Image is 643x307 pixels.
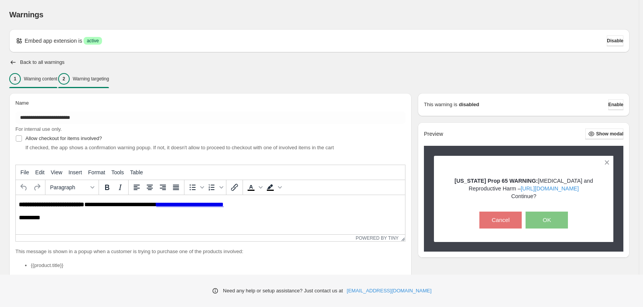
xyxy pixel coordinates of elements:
div: Resize [399,235,405,241]
span: Disable [607,38,623,44]
span: Name [15,100,29,106]
button: Align right [156,181,169,194]
button: Justify [169,181,183,194]
h2: Preview [424,131,443,137]
span: File [20,169,29,175]
button: Bold [100,181,114,194]
button: 2Warning targeting [58,71,109,87]
p: This warning is [424,101,457,108]
p: [MEDICAL_DATA] and Reproductive Harm – [447,177,600,192]
span: Enable [608,102,623,108]
p: Continue? [447,192,600,200]
p: Embed app extension is [25,37,82,45]
span: Paragraph [50,184,88,190]
span: View [51,169,62,175]
span: For internal use only. [15,126,62,132]
button: Undo [17,181,30,194]
span: active [87,38,99,44]
a: Powered by Tiny [356,235,399,241]
button: 1Warning content [9,71,57,87]
p: This message is shown in a popup when a customer is trying to purchase one of the products involved: [15,248,405,255]
p: Warning targeting [73,76,109,82]
button: Show modal [585,128,623,139]
div: Text color [244,181,264,194]
button: Align left [130,181,143,194]
span: Warnings [9,10,44,19]
div: Background color [264,181,283,194]
a: [EMAIL_ADDRESS][DOMAIN_NAME] [347,287,432,295]
span: Show modal [596,131,623,137]
span: Table [130,169,143,175]
span: If checked, the app shows a confirmation warning popup. If not, it doesn't allow to proceed to ch... [25,145,334,150]
div: 2 [58,73,70,85]
h2: Back to all warnings [20,59,65,65]
button: OK [526,212,568,229]
button: Italic [114,181,127,194]
span: Edit [35,169,45,175]
span: Insert [69,169,82,175]
span: Allow checkout for items involved? [25,135,102,141]
button: Disable [607,35,623,46]
p: Warning content [24,76,57,82]
strong: [US_STATE] Prop 65 WARNING: [455,178,538,184]
span: Format [88,169,105,175]
button: Redo [30,181,44,194]
button: Cancel [479,212,522,229]
div: 1 [9,73,21,85]
a: [URL][DOMAIN_NAME] [521,185,579,192]
span: Tools [111,169,124,175]
button: Enable [608,99,623,110]
div: Numbered list [205,181,224,194]
strong: disabled [459,101,479,108]
button: Formats [47,181,97,194]
div: Bullet list [186,181,205,194]
iframe: Rich Text Area [16,195,405,234]
button: Insert/edit link [228,181,241,194]
li: {{product.title}} [31,262,405,269]
button: Align center [143,181,156,194]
